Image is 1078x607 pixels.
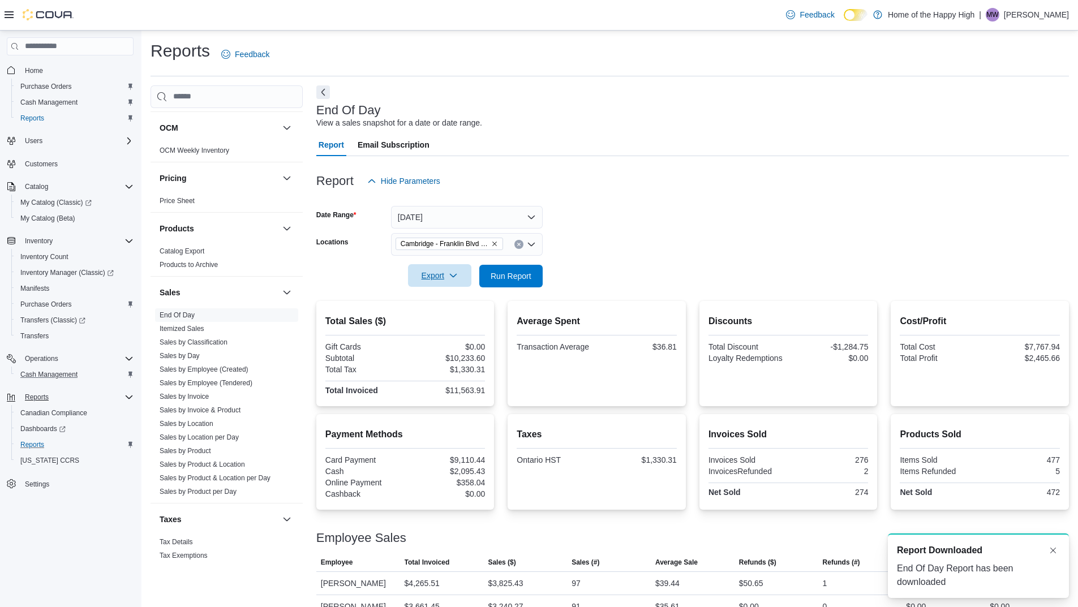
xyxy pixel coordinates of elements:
button: Sales [160,287,278,298]
button: Reports [11,110,138,126]
a: End Of Day [160,311,195,319]
nav: Complex example [7,58,134,522]
button: Run Report [479,265,543,287]
span: Sales by Employee (Created) [160,365,248,374]
a: Itemized Sales [160,325,204,333]
div: $11,563.91 [407,386,485,395]
span: Catalog [25,182,48,191]
span: Purchase Orders [16,80,134,93]
a: My Catalog (Classic) [16,196,96,209]
div: $50.65 [739,576,763,590]
div: End Of Day Report has been downloaded [897,562,1060,589]
h3: OCM [160,122,178,134]
button: Hide Parameters [363,170,445,192]
span: Tax Details [160,537,193,546]
span: Canadian Compliance [16,406,134,420]
h2: Products Sold [900,428,1060,441]
span: Tax Exemptions [160,551,208,560]
button: Settings [2,475,138,492]
button: Canadian Compliance [11,405,138,421]
button: Inventory [2,233,138,249]
button: Export [408,264,471,287]
a: Purchase Orders [16,298,76,311]
button: Purchase Orders [11,79,138,94]
span: Sales by Product per Day [160,487,237,496]
button: Cash Management [11,94,138,110]
span: Operations [25,354,58,363]
h2: Payment Methods [325,428,486,441]
strong: Total Invoiced [325,386,378,395]
button: Products [160,223,278,234]
span: Cash Management [20,98,78,107]
span: Total Invoiced [405,558,450,567]
div: 472 [982,488,1060,497]
button: Remove Cambridge - Franklin Blvd - Friendly Stranger from selection in this group [491,240,498,247]
button: Sales [280,286,294,299]
a: Tax Details [160,538,193,546]
button: Manifests [11,281,138,296]
div: Pricing [151,194,303,212]
a: Feedback [217,43,274,66]
span: My Catalog (Beta) [16,212,134,225]
a: Sales by Employee (Created) [160,365,248,373]
h3: Products [160,223,194,234]
span: Refunds (#) [823,558,860,567]
div: [PERSON_NAME] [316,572,400,595]
div: Ontario HST [517,455,594,464]
a: Home [20,64,48,78]
span: Export [415,264,465,287]
div: Cash [325,467,403,476]
span: Manifests [20,284,49,293]
span: Sales by Location [160,419,213,428]
h2: Total Sales ($) [325,315,486,328]
button: Catalog [20,180,53,193]
span: OCM Weekly Inventory [160,146,229,155]
span: Sales by Classification [160,338,227,347]
a: Sales by Invoice [160,393,209,401]
div: Transaction Average [517,342,594,351]
button: Pricing [280,171,294,185]
button: Dismiss toast [1046,544,1060,557]
span: Operations [20,352,134,365]
div: Items Sold [900,455,977,464]
a: Products to Archive [160,261,218,269]
label: Date Range [316,210,357,219]
div: $358.04 [407,478,485,487]
div: Card Payment [325,455,403,464]
button: Catalog [2,179,138,195]
a: Sales by Product & Location per Day [160,474,270,482]
label: Locations [316,238,349,247]
a: OCM Weekly Inventory [160,147,229,154]
span: Manifests [16,282,134,295]
div: $1,330.31 [599,455,677,464]
button: Next [316,85,330,99]
span: Itemized Sales [160,324,204,333]
span: [US_STATE] CCRS [20,456,79,465]
span: Catalog [20,180,134,193]
a: Sales by Invoice & Product [160,406,240,414]
div: Sales [151,308,303,503]
span: Catalog Export [160,247,204,256]
h3: Employee Sales [316,531,406,545]
span: Sales by Employee (Tendered) [160,378,252,388]
span: Products to Archive [160,260,218,269]
div: $2,095.43 [407,467,485,476]
h3: Pricing [160,173,186,184]
div: InvoicesRefunded [708,467,786,476]
button: Taxes [160,514,278,525]
h3: Report [316,174,354,188]
span: Inventory [20,234,134,248]
a: Tax Exemptions [160,552,208,559]
a: Feedback [781,3,839,26]
button: Operations [20,352,63,365]
span: Customers [25,160,58,169]
div: 5 [982,467,1060,476]
button: Clear input [514,240,523,249]
button: Customers [2,156,138,172]
div: $39.44 [655,576,680,590]
a: Sales by Location per Day [160,433,239,441]
button: Reports [20,390,53,404]
a: Sales by Employee (Tendered) [160,379,252,387]
span: Sales by Invoice & Product [160,406,240,415]
button: OCM [160,122,278,134]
